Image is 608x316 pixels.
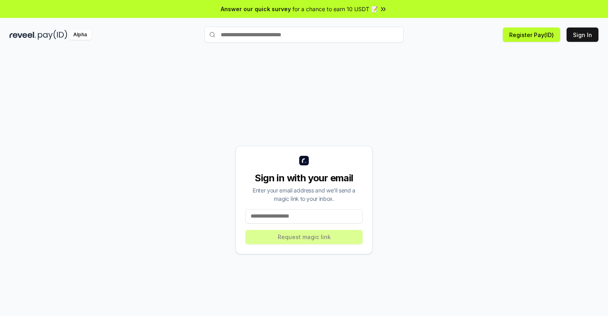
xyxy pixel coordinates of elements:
span: for a chance to earn 10 USDT 📝 [292,5,378,13]
button: Register Pay(ID) [503,27,560,42]
img: pay_id [38,30,67,40]
span: Answer our quick survey [221,5,291,13]
div: Sign in with your email [245,172,363,184]
div: Alpha [69,30,91,40]
img: logo_small [299,156,309,165]
button: Sign In [567,27,598,42]
div: Enter your email address and we’ll send a magic link to your inbox. [245,186,363,203]
img: reveel_dark [10,30,36,40]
